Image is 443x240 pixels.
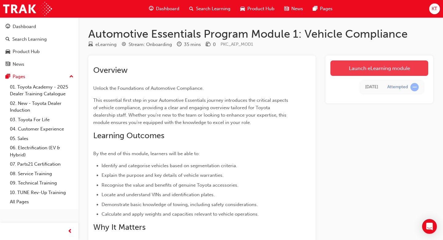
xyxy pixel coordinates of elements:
span: Calculate and apply weights and capacities relevant to vehicle operations. [102,211,259,217]
div: Stream: Onboarding [129,41,172,48]
button: DashboardSearch LearningProduct HubNews [2,20,76,71]
span: This essential first step in your Automotive Essentials journey introduces the critical aspects o... [93,97,289,125]
span: news-icon [6,62,10,67]
span: pages-icon [6,74,10,80]
div: Type [88,41,117,48]
a: Product Hub [2,46,76,57]
div: Price [206,41,216,48]
a: Dashboard [2,21,76,32]
span: learningResourceType_ELEARNING-icon [88,42,93,48]
a: 08. Service Training [7,169,76,179]
div: Wed Sep 17 2025 02:36:26 GMT+1000 (Australian Eastern Standard Time) [365,84,378,91]
span: clock-icon [177,42,182,48]
span: money-icon [206,42,210,48]
span: guage-icon [6,24,10,30]
span: Why It Matters [93,222,146,232]
span: By the end of this module, learners will be able to: [93,151,200,156]
div: News [13,61,24,68]
span: Pages [320,5,333,12]
div: Duration [177,41,201,48]
div: Product Hub [13,48,40,55]
a: Launch eLearning module [330,60,428,76]
div: 0 [213,41,216,48]
span: up-icon [69,73,74,81]
a: 02. New - Toyota Dealer Induction [7,99,76,115]
span: Identify and categorise vehicles based on segmentation criteria. [102,163,237,168]
span: Learning resource code [221,42,253,47]
span: Dashboard [156,5,179,12]
div: Attempted [387,84,408,90]
span: Overview [93,65,128,75]
a: pages-iconPages [308,2,337,15]
a: 10. TUNE Rev-Up Training [7,188,76,197]
span: pages-icon [313,5,317,13]
a: 09. Technical Training [7,178,76,188]
a: 05. Sales [7,134,76,143]
a: 01. Toyota Academy - 2025 Dealer Training Catalogue [7,82,76,99]
a: 07. Parts21 Certification [7,159,76,169]
h1: Automotive Essentials Program Module 1: Vehicle Compliance [88,27,433,41]
button: KT [429,3,440,14]
span: car-icon [6,49,10,55]
span: news-icon [284,5,289,13]
div: Open Intercom Messenger [422,219,437,234]
span: search-icon [189,5,194,13]
a: news-iconNews [279,2,308,15]
div: eLearning [95,41,117,48]
span: KT [432,5,437,12]
span: Recognise the value and benefits of genuine Toyota accessories. [102,182,238,188]
img: Trak [3,2,52,16]
div: Search Learning [12,36,47,43]
div: Stream [122,41,172,48]
div: Dashboard [13,23,36,30]
span: learningRecordVerb_ATTEMPT-icon [410,83,419,91]
a: 04. Customer Experience [7,124,76,134]
span: Explain the purpose and key details of vehicle warranties. [102,172,224,178]
span: prev-icon [68,228,72,235]
button: Pages [2,71,76,82]
span: car-icon [240,5,245,13]
a: Search Learning [2,34,76,45]
span: target-icon [122,42,126,48]
a: car-iconProduct Hub [235,2,279,15]
span: Search Learning [196,5,230,12]
span: News [291,5,303,12]
span: Product Hub [247,5,274,12]
a: News [2,59,76,70]
span: Learning Outcomes [93,131,164,140]
span: Unlock the Foundations of Automotive Compliance. [93,85,204,91]
span: Locate and understand VINs and identification plates. [102,192,215,197]
div: 35 mins [184,41,201,48]
span: Demonstrate basic knowledge of towing, including safety considerations. [102,202,258,207]
div: Pages [13,73,25,80]
a: guage-iconDashboard [144,2,184,15]
span: guage-icon [149,5,154,13]
a: All Pages [7,197,76,207]
a: 06. Electrification (EV & Hybrid) [7,143,76,159]
a: search-iconSearch Learning [184,2,235,15]
a: 03. Toyota For Life [7,115,76,125]
span: search-icon [6,37,10,42]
